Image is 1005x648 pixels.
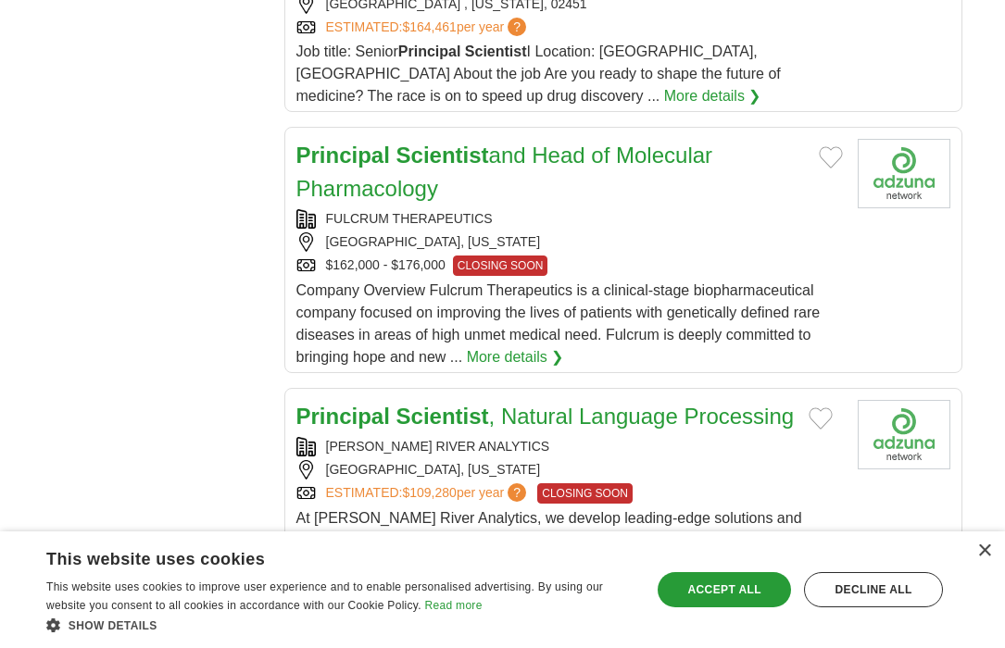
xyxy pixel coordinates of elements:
[804,572,943,607] div: Decline all
[296,255,843,276] div: $162,000 - $176,000
[537,483,633,504] span: CLOSING SOON
[658,572,791,607] div: Accept all
[296,143,390,168] strong: Principal
[69,619,157,632] span: Show details
[402,19,456,34] span: $164,461
[809,407,833,430] button: Add to favorite jobs
[396,143,489,168] strong: Scientist
[467,346,564,368] a: More details ❯
[296,209,843,229] div: FULCRUM THERAPEUTICS
[425,599,483,612] a: Read more, opens a new window
[46,580,603,612] span: This website uses cookies to improve user experience and to enable personalised advertising. By u...
[819,146,843,168] button: Add to favorite jobs
[296,44,781,104] span: Job title: Senior I Location: [GEOGRAPHIC_DATA], [GEOGRAPHIC_DATA] About the job Are you ready to...
[296,232,843,252] div: [GEOGRAPHIC_DATA], [US_STATE]
[296,460,843,480] div: [GEOGRAPHIC_DATA], [US_STATE]
[977,544,991,558] div: Close
[453,255,548,276] span: CLOSING SOON
[46,616,634,634] div: Show details
[296,404,390,429] strong: Principal
[858,139,950,208] img: Company logo
[858,400,950,469] img: Company logo
[326,18,531,37] a: ESTIMATED:$164,461per year?
[508,483,526,502] span: ?
[296,143,713,201] a: Principal Scientistand Head of Molecular Pharmacology
[296,437,843,456] div: [PERSON_NAME] RIVER ANALYTICS
[465,44,527,59] strong: Scientist
[396,404,489,429] strong: Scientist
[326,483,531,504] a: ESTIMATED:$109,280per year?
[398,44,461,59] strong: Principal
[296,282,821,365] span: Company Overview Fulcrum Therapeutics is a clinical-stage biopharmaceutical company focused on im...
[664,85,761,107] a: More details ❯
[296,510,830,592] span: At [PERSON_NAME] River Analytics, we develop leading-edge solutions and technology to address the...
[402,485,456,500] span: $109,280
[46,542,587,570] div: This website uses cookies
[508,18,526,36] span: ?
[296,404,795,429] a: Principal Scientist, Natural Language Processing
